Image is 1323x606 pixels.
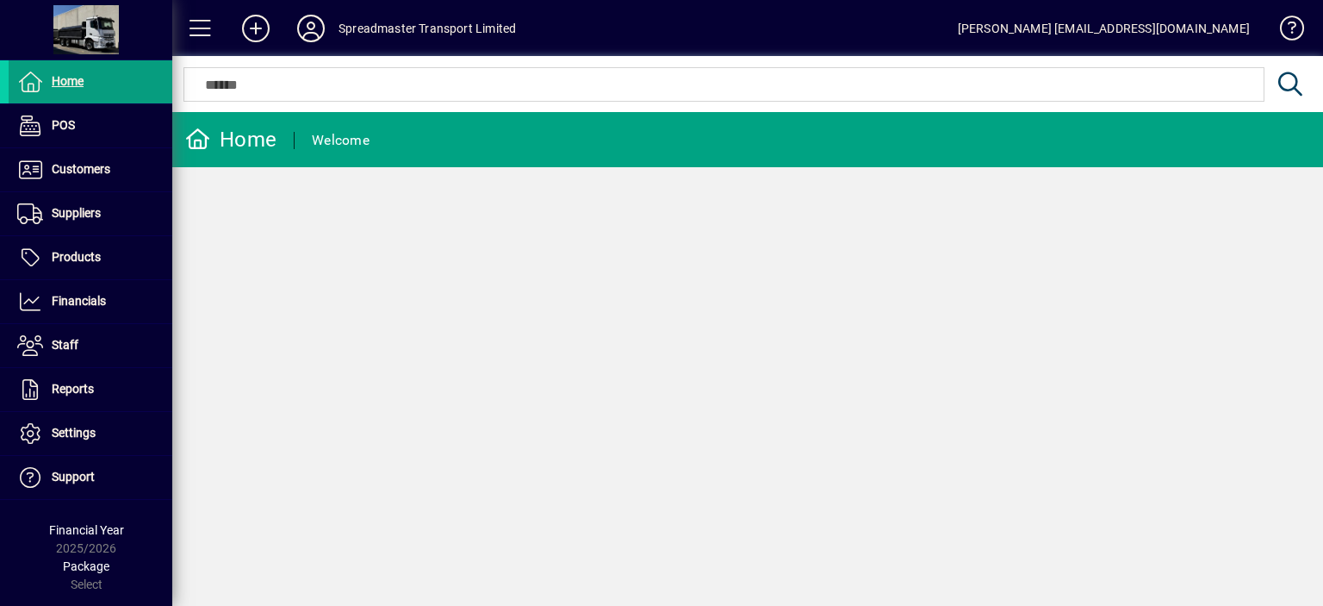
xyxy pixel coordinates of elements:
div: [PERSON_NAME] [EMAIL_ADDRESS][DOMAIN_NAME] [958,15,1250,42]
span: Products [52,250,101,264]
div: Spreadmaster Transport Limited [339,15,516,42]
span: Home [52,74,84,88]
a: Staff [9,324,172,367]
a: Knowledge Base [1267,3,1301,59]
div: Home [185,126,276,153]
span: Suppliers [52,206,101,220]
a: Financials [9,280,172,323]
a: POS [9,104,172,147]
a: Settings [9,412,172,455]
div: Welcome [312,127,370,154]
a: Products [9,236,172,279]
span: Support [52,470,95,484]
span: Reports [52,382,94,396]
a: Suppliers [9,192,172,235]
span: Package [63,559,109,573]
span: Financial Year [49,523,124,537]
a: Support [9,456,172,499]
span: POS [52,118,75,132]
a: Reports [9,368,172,411]
button: Profile [283,13,339,44]
span: Financials [52,294,106,308]
a: Customers [9,148,172,191]
button: Add [228,13,283,44]
span: Customers [52,162,110,176]
span: Settings [52,426,96,440]
span: Staff [52,338,78,352]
